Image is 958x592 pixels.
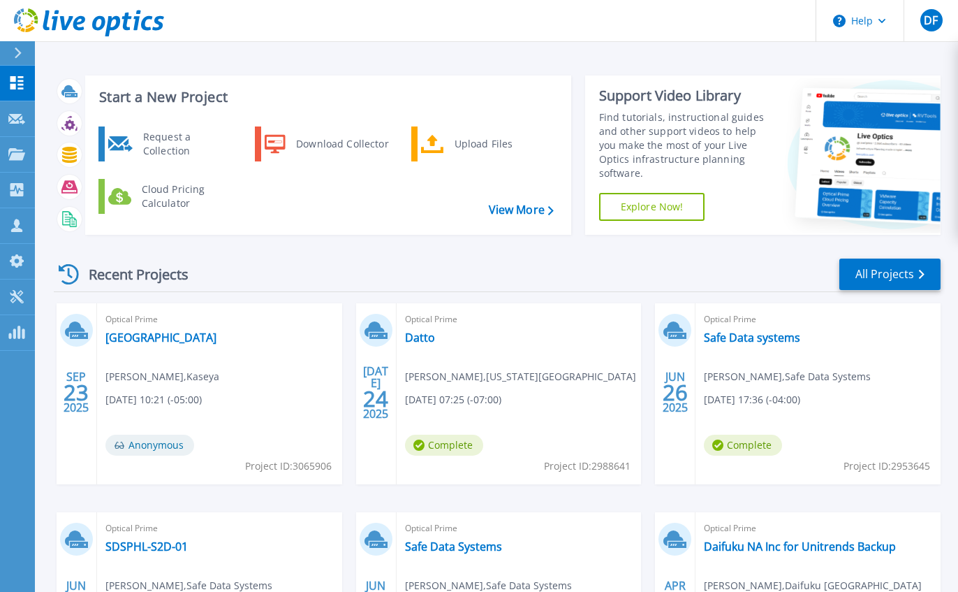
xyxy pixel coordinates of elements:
[105,331,216,345] a: [GEOGRAPHIC_DATA]
[98,127,242,161] a: Request a Collection
[704,369,871,384] span: [PERSON_NAME] , Safe Data Systems
[63,367,89,418] div: SEP 2025
[704,331,800,345] a: Safe Data systems
[362,367,389,418] div: [DATE] 2025
[662,367,688,418] div: JUN 2025
[704,521,932,536] span: Optical Prime
[405,540,502,554] a: Safe Data Systems
[489,203,554,217] a: View More
[405,435,483,456] span: Complete
[255,127,398,161] a: Download Collector
[245,459,332,474] span: Project ID: 3065906
[704,392,800,407] span: [DATE] 17:36 (-04:00)
[411,127,554,161] a: Upload Files
[105,312,334,327] span: Optical Prime
[405,312,633,327] span: Optical Prime
[289,130,395,158] div: Download Collector
[839,259,941,290] a: All Projects
[54,257,207,291] div: Recent Projects
[105,392,202,407] span: [DATE] 10:21 (-05:00)
[98,179,242,214] a: Cloud Pricing Calculator
[704,540,896,554] a: Daifuku NA Inc for Unitrends Backup
[704,312,932,327] span: Optical Prime
[843,459,930,474] span: Project ID: 2953645
[544,459,631,474] span: Project ID: 2988641
[405,392,501,407] span: [DATE] 07:25 (-07:00)
[448,130,551,158] div: Upload Files
[924,15,938,26] span: DF
[363,393,388,405] span: 24
[599,110,776,180] div: Find tutorials, instructional guides and other support videos to help you make the most of your L...
[663,387,688,398] span: 26
[599,87,776,105] div: Support Video Library
[99,89,553,105] h3: Start a New Project
[136,130,238,158] div: Request a Collection
[405,369,636,384] span: [PERSON_NAME] , [US_STATE][GEOGRAPHIC_DATA]
[704,435,782,456] span: Complete
[105,521,334,536] span: Optical Prime
[105,369,219,384] span: [PERSON_NAME] , Kaseya
[105,540,188,554] a: SDSPHL-S2D-01
[64,387,89,398] span: 23
[405,521,633,536] span: Optical Prime
[405,331,435,345] a: Datto
[105,435,194,456] span: Anonymous
[599,193,705,221] a: Explore Now!
[135,182,238,210] div: Cloud Pricing Calculator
